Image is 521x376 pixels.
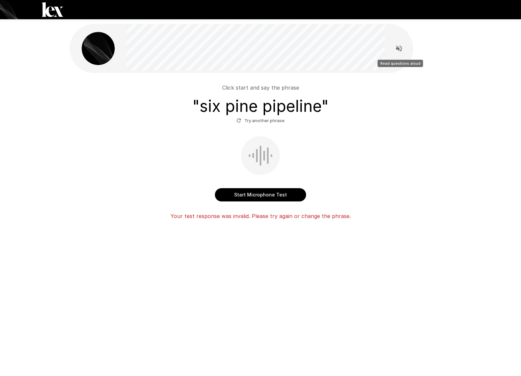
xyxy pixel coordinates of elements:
button: Read questions aloud [392,42,406,55]
p: Your test response was invalid. Please try again or change the phrase. [170,212,351,220]
div: Read questions aloud [378,60,423,67]
p: Click start and say the phrase [222,84,299,92]
img: lex_avatar2.png [82,32,115,65]
button: Try another phrase [235,115,286,126]
button: Start Microphone Test [215,188,306,201]
h3: " six pine pipeline " [192,97,329,115]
